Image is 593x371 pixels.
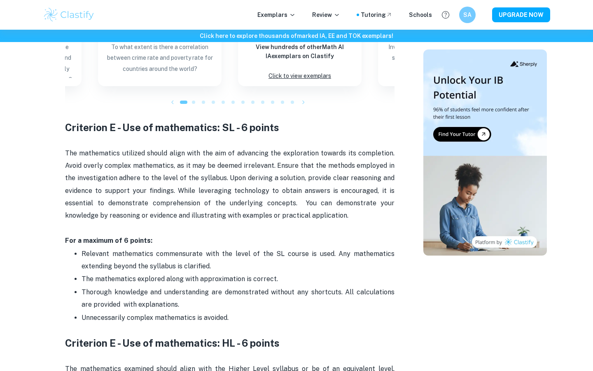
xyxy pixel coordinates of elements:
a: ExemplarsView hundreds of otherMath AI IAexemplars on ClastifyClick to view exemplars [238,4,362,86]
span: Unnecessarily complex mathematics is avoided. [82,314,229,322]
p: The mathematics utilized should align with the aim of advancing the exploration towards its compl... [65,134,395,222]
h6: Click here to explore thousands of marked IA, EE and TOK exemplars ! [2,31,591,40]
h6: View hundreds of other Math AI IA exemplars on Clastify [245,42,355,61]
p: To what extent is there a correlation between crime rate and poverty rate for countries around th... [105,42,215,78]
span: The mathematics explored along with approximation is correct. [82,275,278,283]
h6: SA [463,10,472,19]
button: Help and Feedback [439,8,453,22]
p: Investigating the relationship between scoring average and putts per round average on the PGA Tour [385,42,495,78]
p: Exemplars [257,10,296,19]
a: Blog exemplar: Investigating the relationship between sInvestigating the relationship between sco... [378,4,502,86]
a: Blog exemplar: To what extent is there a correlation beGrade received:6To what extent is there a ... [98,4,222,86]
span: Thorough knowledge and understanding are demonstrated without any shortcuts. All calculations are... [82,288,396,308]
strong: Criterion E - Use of mathematics: HL - 6 points [65,337,280,349]
strong: Criterion E - Use of mathematics: SL - 6 points [65,122,279,133]
span: Relevant mathematics commensurate with the level of the SL course is used. Any mathematics extend... [82,250,396,270]
strong: For a maximum of 6 points: [65,237,152,244]
p: Review [312,10,340,19]
button: UPGRADE NOW [492,7,550,22]
button: SA [459,7,476,23]
img: Thumbnail [423,49,547,256]
p: Click to view exemplars [268,70,331,82]
a: Tutoring [361,10,392,19]
a: Schools [409,10,432,19]
img: Clastify logo [43,7,95,23]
